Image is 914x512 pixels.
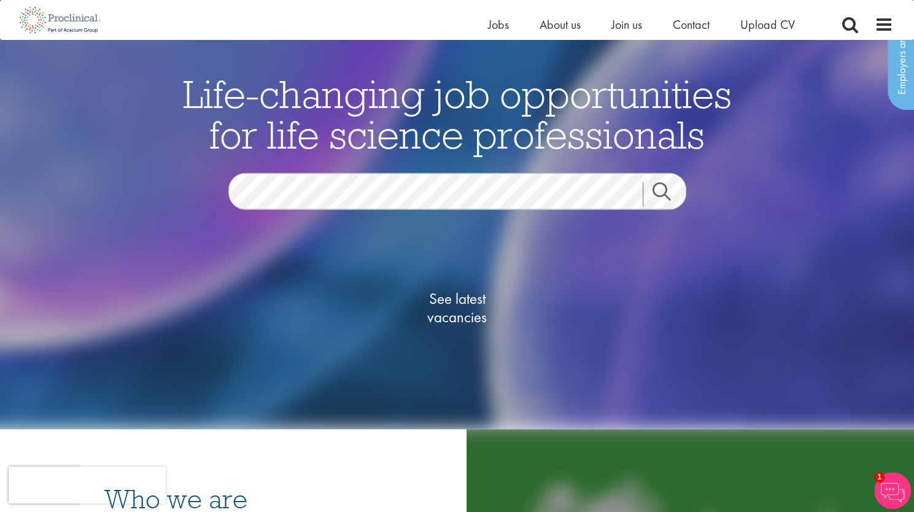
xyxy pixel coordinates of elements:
a: Contact [673,17,710,33]
img: Chatbot [874,472,911,509]
a: Join us [611,17,642,33]
span: Life-changing job opportunities for life science professionals [183,69,732,158]
a: Job search submit button [643,182,695,206]
span: See latest vacancies [396,289,519,326]
a: See latestvacancies [396,240,519,375]
a: Upload CV [740,17,795,33]
span: 1 [874,472,885,483]
a: About us [540,17,581,33]
iframe: reCAPTCHA [9,467,166,503]
a: Jobs [488,17,509,33]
